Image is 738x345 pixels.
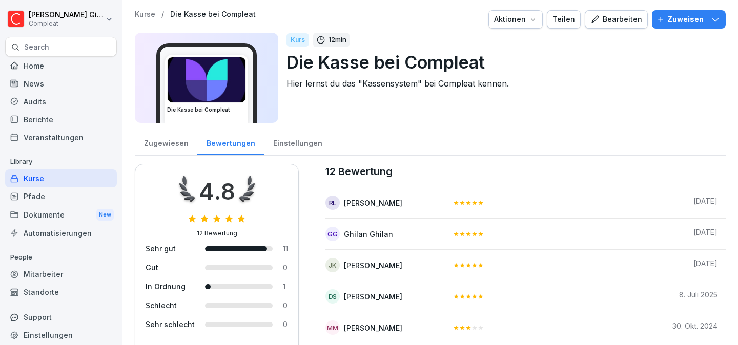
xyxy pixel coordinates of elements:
div: Support [5,308,117,326]
div: Teilen [552,14,575,25]
td: [DATE] [664,187,726,219]
div: 0 [283,262,288,273]
a: News [5,75,117,93]
div: DS [325,289,340,304]
a: Zugewiesen [135,129,197,155]
div: MM [325,320,340,335]
td: [DATE] [664,250,726,281]
p: Library [5,154,117,170]
h3: Die Kasse bei Compleat [167,106,246,114]
div: Schlecht [146,300,195,311]
div: Bearbeiten [590,14,642,25]
a: Home [5,57,117,75]
a: Automatisierungen [5,224,117,242]
a: Kurse [5,169,117,187]
a: Einstellungen [5,326,117,344]
div: JK [325,258,340,272]
p: Compleat [29,20,104,27]
button: Bearbeiten [585,10,648,29]
a: Mitarbeiter [5,265,117,283]
p: Zuweisen [667,14,704,25]
a: Einstellungen [264,129,331,155]
div: [PERSON_NAME] [344,198,402,208]
div: 0 [283,300,288,311]
a: DokumenteNew [5,205,117,224]
a: Veranstaltungen [5,128,117,146]
div: Ghilan Ghilan [344,229,393,240]
div: New [96,209,114,221]
a: Die Kasse bei Compleat [170,10,256,19]
div: Sehr gut [146,243,195,254]
div: Dokumente [5,205,117,224]
img: lex61wutjp9eu7p83jqhsxd1.png [168,57,245,102]
a: Standorte [5,283,117,301]
div: GG [325,227,340,241]
td: 30. Okt. 2024 [664,312,726,343]
div: In Ordnung [146,281,195,292]
div: RL [325,196,340,210]
p: / [161,10,164,19]
p: [PERSON_NAME] Gimpel [29,11,104,19]
div: Sehr schlecht [146,319,195,330]
button: Aktionen [488,10,543,29]
a: Pfade [5,187,117,205]
p: Die Kasse bei Compleat [286,49,717,75]
td: 8. Juli 2025 [664,281,726,312]
div: 4.8 [199,175,235,208]
div: Kurs [286,33,309,47]
div: Gut [146,262,195,273]
button: Zuweisen [652,10,726,29]
div: [PERSON_NAME] [344,260,402,271]
a: Bewertungen [197,129,264,155]
div: [PERSON_NAME] [344,291,402,302]
button: Teilen [547,10,581,29]
div: Aktionen [494,14,537,25]
p: Hier lernst du das "Kassensystem" bei Compleat kennen. [286,77,717,90]
div: 1 [283,281,288,292]
p: People [5,249,117,266]
p: Search [24,42,49,52]
div: 11 [283,243,288,254]
p: 12 min [329,35,346,45]
caption: 12 Bewertung [325,164,726,179]
div: 12 Bewertung [197,229,237,238]
a: Audits [5,93,117,111]
div: 0 [283,319,288,330]
a: Kurse [135,10,155,19]
td: [DATE] [664,219,726,250]
a: Berichte [5,111,117,128]
div: [PERSON_NAME] [344,322,402,333]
